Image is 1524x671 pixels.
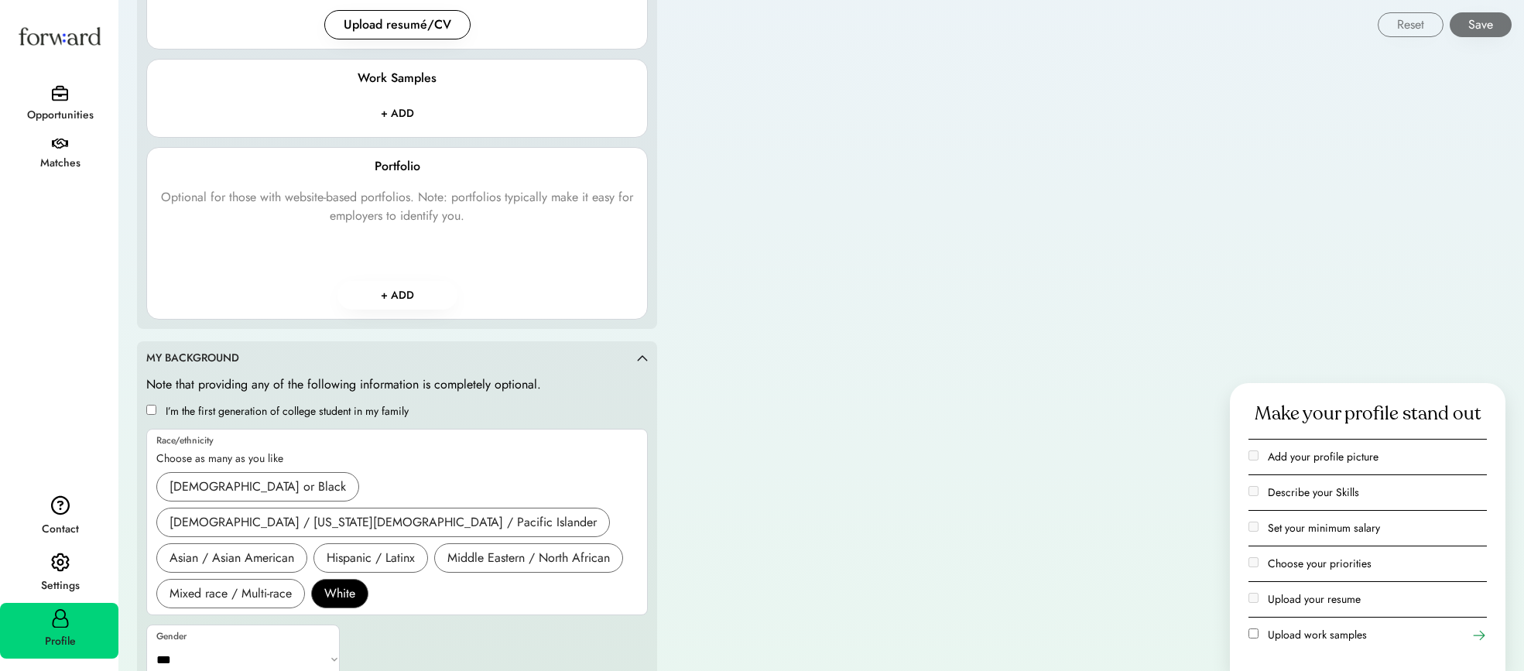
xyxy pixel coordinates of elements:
[324,584,355,603] div: White
[166,403,409,419] label: I’m the first generation of college student in my family
[375,157,420,176] div: Portfolio
[1268,449,1378,464] label: Add your profile picture
[1450,12,1512,37] button: Save
[52,85,68,101] img: briefcase.svg
[1268,484,1359,500] label: Describe your Skills
[52,139,68,149] img: handshake.svg
[337,281,457,310] button: + ADD
[1378,12,1444,37] button: Reset
[170,584,292,603] div: Mixed race / Multi-race
[2,154,118,173] div: Matches
[146,375,541,394] div: Note that providing any of the following information is completely optional.
[2,106,118,125] div: Opportunities
[156,632,339,641] div: Gender
[159,188,635,225] div: Optional for those with website-based portfolios. Note: portfolios typically make it easy for emp...
[156,436,638,445] div: Race/ethnicity
[1255,402,1481,426] div: Make your profile stand out
[1268,520,1380,536] label: Set your minimum salary
[1268,627,1367,642] label: Upload work samples
[447,549,610,567] div: Middle Eastern / North African
[327,549,415,567] div: Hispanic / Latinx
[51,495,70,515] img: contact.svg
[156,451,283,467] div: Choose as many as you like
[15,12,104,60] img: Forward logo
[170,513,597,532] div: [DEMOGRAPHIC_DATA] / [US_STATE][DEMOGRAPHIC_DATA] / Pacific Islander
[51,553,70,573] img: settings.svg
[146,351,239,366] div: MY BACKGROUND
[1268,591,1361,607] label: Upload your resume
[637,354,648,361] img: caret-up.svg
[170,478,346,496] div: [DEMOGRAPHIC_DATA] or Black
[2,632,118,651] div: Profile
[358,69,437,87] div: Work Samples
[170,549,294,567] div: Asian / Asian American
[2,577,118,595] div: Settings
[1268,556,1372,571] label: Choose your priorities
[2,520,118,539] div: Contact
